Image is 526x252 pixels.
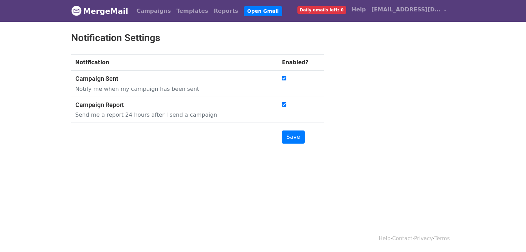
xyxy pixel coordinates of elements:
[369,3,450,19] a: [EMAIL_ADDRESS][DOMAIN_NAME]
[295,3,349,17] a: Daily emails left: 0
[75,111,267,118] p: Send me a report 24 hours after I send a campaign
[71,54,278,71] th: Notification
[278,54,323,71] th: Enabled?
[75,85,267,93] p: Notify me when my campaign has been sent
[282,130,304,144] input: Save
[371,6,441,14] span: [EMAIL_ADDRESS][DOMAIN_NAME]
[414,235,433,242] a: Privacy
[211,4,241,18] a: Reports
[392,235,412,242] a: Contact
[71,32,324,44] h2: Notification Settings
[71,6,82,16] img: MergeMail logo
[297,6,346,14] span: Daily emails left: 0
[434,235,450,242] a: Terms
[75,101,267,109] h5: Campaign Report
[134,4,174,18] a: Campaigns
[244,6,282,16] a: Open Gmail
[349,3,369,17] a: Help
[379,235,390,242] a: Help
[71,4,128,18] a: MergeMail
[75,75,267,83] h5: Campaign Sent
[174,4,211,18] a: Templates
